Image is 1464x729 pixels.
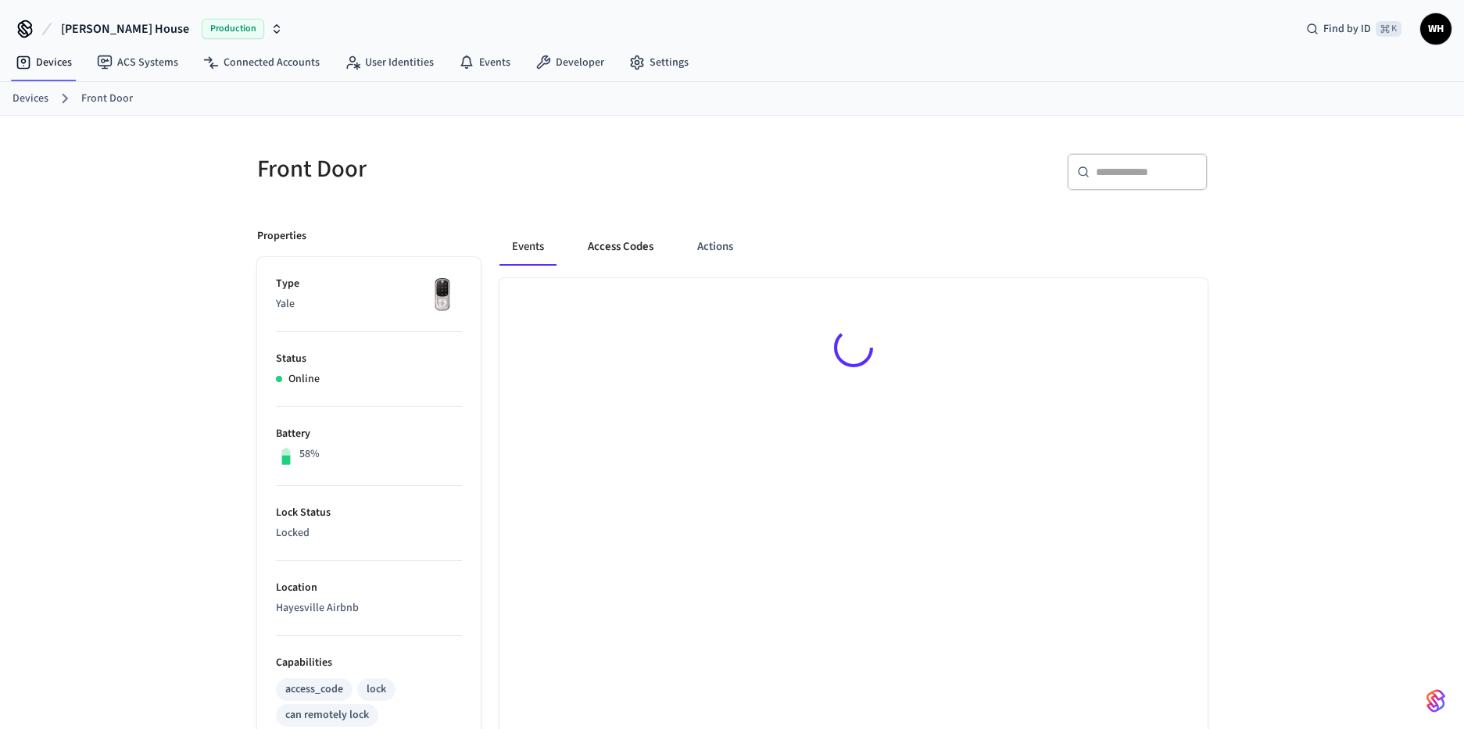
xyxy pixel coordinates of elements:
[84,48,191,77] a: ACS Systems
[285,681,343,698] div: access_code
[276,276,462,292] p: Type
[685,228,746,266] button: Actions
[276,351,462,367] p: Status
[81,91,133,107] a: Front Door
[1422,15,1450,43] span: WH
[276,580,462,596] p: Location
[617,48,701,77] a: Settings
[1420,13,1451,45] button: WH
[276,525,462,541] p: Locked
[299,446,320,463] p: 58%
[276,505,462,521] p: Lock Status
[276,655,462,671] p: Capabilities
[285,707,369,724] div: can remotely lock
[367,681,386,698] div: lock
[523,48,617,77] a: Developer
[13,91,48,107] a: Devices
[276,426,462,442] p: Battery
[423,276,462,315] img: Yale Assure Touchscreen Wifi Smart Lock, Satin Nickel, Front
[332,48,446,77] a: User Identities
[499,228,1208,266] div: ant example
[1294,15,1414,43] div: Find by ID⌘ K
[191,48,332,77] a: Connected Accounts
[575,228,666,266] button: Access Codes
[257,153,723,185] h5: Front Door
[1376,21,1401,37] span: ⌘ K
[499,228,557,266] button: Events
[257,228,306,245] p: Properties
[288,371,320,388] p: Online
[3,48,84,77] a: Devices
[446,48,523,77] a: Events
[1323,21,1371,37] span: Find by ID
[276,600,462,616] p: Hayesville Airbnb
[61,20,189,38] span: [PERSON_NAME] House
[1426,688,1445,713] img: SeamLogoGradient.69752ec5.svg
[202,19,264,39] span: Production
[276,296,462,313] p: Yale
